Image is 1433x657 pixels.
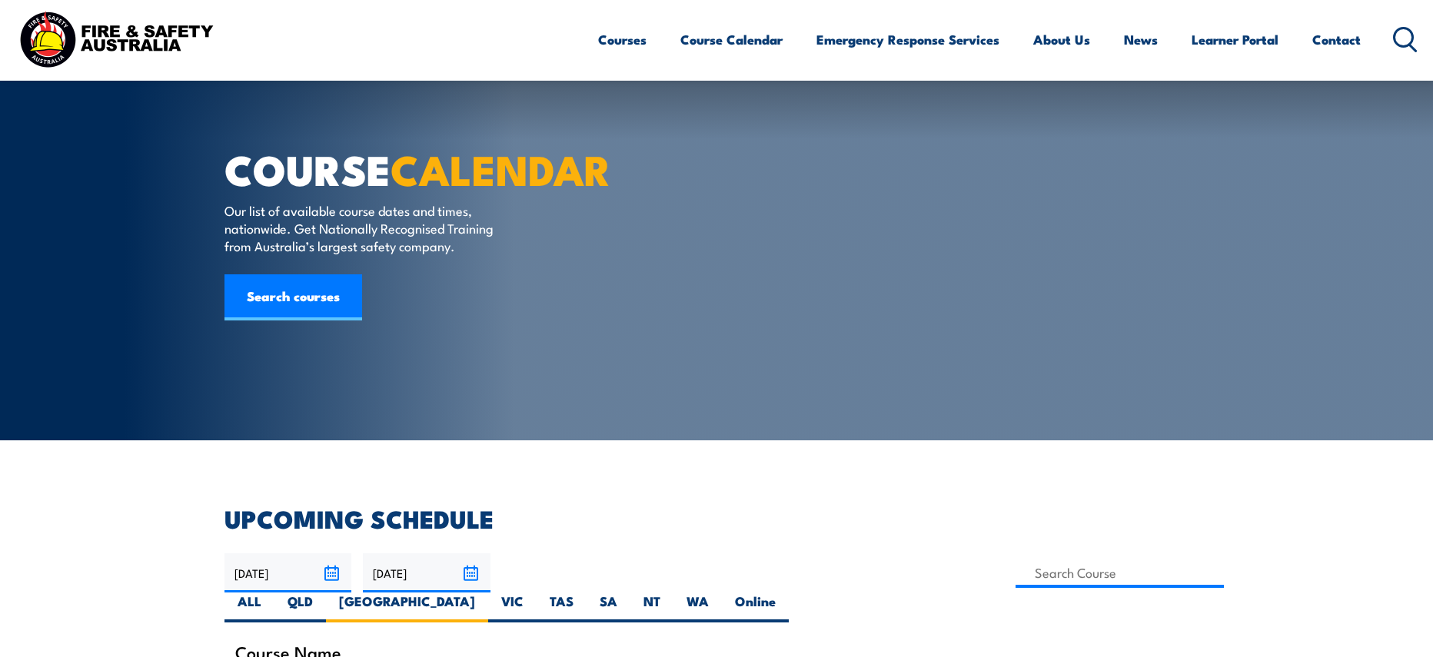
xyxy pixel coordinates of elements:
[1033,19,1090,60] a: About Us
[363,553,490,592] input: To date
[816,19,999,60] a: Emergency Response Services
[224,553,351,592] input: From date
[326,592,488,622] label: [GEOGRAPHIC_DATA]
[224,201,505,255] p: Our list of available course dates and times, nationwide. Get Nationally Recognised Training from...
[391,136,611,200] strong: CALENDAR
[488,592,537,622] label: VIC
[1124,19,1158,60] a: News
[630,592,673,622] label: NT
[224,592,274,622] label: ALL
[1016,558,1224,588] input: Search Course
[673,592,722,622] label: WA
[1192,19,1278,60] a: Learner Portal
[598,19,647,60] a: Courses
[587,592,630,622] label: SA
[722,592,789,622] label: Online
[224,151,604,187] h1: COURSE
[224,274,362,320] a: Search courses
[1312,19,1361,60] a: Contact
[680,19,783,60] a: Course Calendar
[537,592,587,622] label: TAS
[274,592,326,622] label: QLD
[224,507,1209,529] h2: UPCOMING SCHEDULE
